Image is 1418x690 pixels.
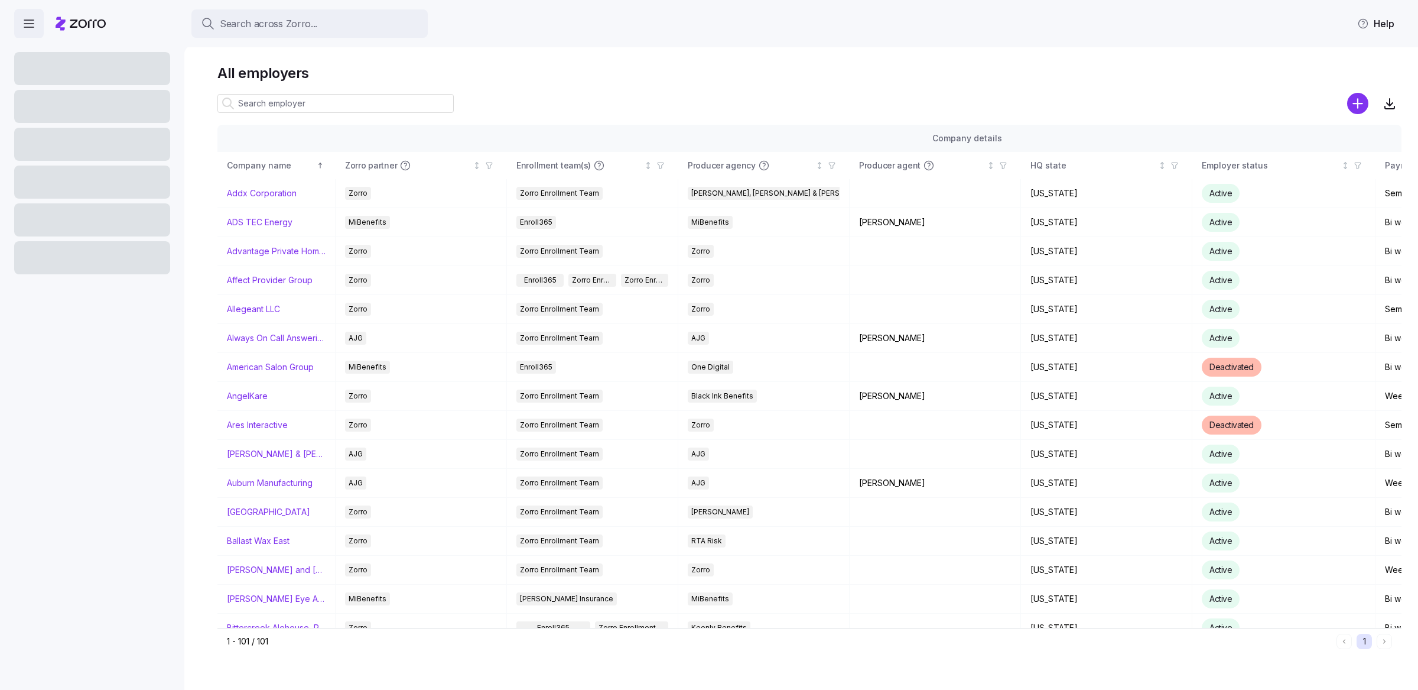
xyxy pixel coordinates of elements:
[227,390,268,402] a: AngelKare
[520,534,599,548] span: Zorro Enrollment Team
[520,245,599,258] span: Zorro Enrollment Team
[1377,634,1392,649] button: Next page
[349,303,367,316] span: Zorro
[1209,333,1232,343] span: Active
[688,160,756,171] span: Producer agency
[987,161,995,170] div: Not sorted
[217,64,1401,82] h1: All employers
[1021,208,1192,237] td: [US_STATE]
[1021,179,1192,208] td: [US_STATE]
[227,636,1332,647] div: 1 - 101 / 101
[520,477,599,490] span: Zorro Enrollment Team
[859,160,921,171] span: Producer agent
[1021,152,1192,179] th: HQ stateNot sorted
[520,332,599,345] span: Zorro Enrollment Team
[691,216,729,229] span: MiBenefits
[349,563,367,576] span: Zorro
[599,621,665,634] span: Zorro Enrollment Team
[1209,188,1232,198] span: Active
[349,534,367,548] span: Zorro
[1158,161,1166,170] div: Not sorted
[1209,246,1232,256] span: Active
[345,160,397,171] span: Zorro partner
[691,187,877,200] span: [PERSON_NAME], [PERSON_NAME] & [PERSON_NAME]
[349,419,367,432] span: Zorro
[520,390,599,403] span: Zorro Enrollment Team
[850,469,1021,498] td: [PERSON_NAME]
[1021,585,1192,614] td: [US_STATE]
[520,419,599,432] span: Zorro Enrollment Team
[850,208,1021,237] td: [PERSON_NAME]
[691,448,705,461] span: AJG
[227,303,280,315] a: Allegeant LLC
[336,152,507,179] th: Zorro partnerNot sorted
[850,324,1021,353] td: [PERSON_NAME]
[1202,159,1339,172] div: Employer status
[520,187,599,200] span: Zorro Enrollment Team
[691,534,722,548] span: RTA Risk
[691,621,747,634] span: Keenly Benefits
[1209,507,1232,517] span: Active
[524,274,557,287] span: Enroll365
[1021,353,1192,382] td: [US_STATE]
[850,152,1021,179] th: Producer agentNot sorted
[227,274,313,286] a: Affect Provider Group
[227,216,292,228] a: ADS TEC Energy
[691,477,705,490] span: AJG
[691,303,710,316] span: Zorro
[1209,594,1232,604] span: Active
[349,592,386,605] span: MiBenefits
[227,187,297,199] a: Addx Corporation
[644,161,652,170] div: Not sorted
[1021,411,1192,440] td: [US_STATE]
[1192,152,1375,179] th: Employer statusNot sorted
[520,303,599,316] span: Zorro Enrollment Team
[217,152,336,179] th: Company nameSorted ascending
[227,535,290,547] a: Ballast Wax East
[520,448,599,461] span: Zorro Enrollment Team
[1209,217,1232,227] span: Active
[1021,614,1192,643] td: [US_STATE]
[227,448,326,460] a: [PERSON_NAME] & [PERSON_NAME]'s
[572,274,612,287] span: Zorro Enrollment Team
[1357,17,1394,31] span: Help
[227,361,314,373] a: American Salon Group
[1348,12,1404,35] button: Help
[227,622,326,634] a: Bittercreek Alehouse, Red Feather Lounge, Diablo & Sons Saloon
[473,161,481,170] div: Not sorted
[691,419,710,432] span: Zorro
[316,161,324,170] div: Sorted ascending
[349,390,367,403] span: Zorro
[349,448,363,461] span: AJG
[349,274,367,287] span: Zorro
[349,506,367,519] span: Zorro
[1347,93,1368,114] svg: add icon
[691,563,710,576] span: Zorro
[691,361,730,374] span: One Digital
[625,274,665,287] span: Zorro Enrollment Experts
[1209,478,1232,488] span: Active
[227,564,326,576] a: [PERSON_NAME] and [PERSON_NAME]'s Furniture
[1030,159,1156,172] div: HQ state
[227,593,326,605] a: [PERSON_NAME] Eye Associates
[1209,391,1232,401] span: Active
[227,506,310,518] a: [GEOGRAPHIC_DATA]
[1021,237,1192,266] td: [US_STATE]
[520,592,613,605] span: [PERSON_NAME] Insurance
[227,159,314,172] div: Company name
[1021,469,1192,498] td: [US_STATE]
[349,332,363,345] span: AJG
[227,419,288,431] a: Ares Interactive
[349,245,367,258] span: Zorro
[691,506,749,519] span: [PERSON_NAME]
[1209,565,1232,575] span: Active
[691,245,710,258] span: Zorro
[217,94,454,113] input: Search employer
[1209,420,1254,430] span: Deactivated
[1021,527,1192,556] td: [US_STATE]
[227,245,326,257] a: Advantage Private Home Care
[191,9,428,38] button: Search across Zorro...
[1021,440,1192,469] td: [US_STATE]
[1209,362,1254,372] span: Deactivated
[691,390,753,403] span: Black Ink Benefits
